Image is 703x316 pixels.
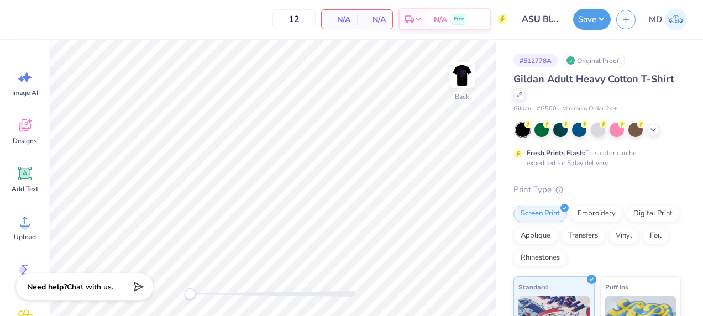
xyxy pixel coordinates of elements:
[454,15,464,23] span: Free
[451,64,473,86] img: Back
[513,104,531,114] span: Gildan
[573,9,611,30] button: Save
[328,14,350,25] span: N/A
[570,206,623,222] div: Embroidery
[272,9,316,29] input: – –
[513,183,681,196] div: Print Type
[364,14,386,25] span: N/A
[643,228,669,244] div: Foil
[563,54,625,67] div: Original Proof
[527,148,663,168] div: This color can be expedited for 5 day delivery.
[608,228,639,244] div: Vinyl
[537,104,557,114] span: # G500
[513,72,674,86] span: Gildan Adult Heavy Cotton T-Shirt
[185,288,196,299] div: Accessibility label
[13,136,37,145] span: Designs
[14,233,36,241] span: Upload
[513,250,567,266] div: Rhinestones
[605,281,628,293] span: Puff Ink
[518,281,548,293] span: Standard
[561,228,605,244] div: Transfers
[27,282,67,292] strong: Need help?
[513,206,567,222] div: Screen Print
[665,8,687,30] img: Mary Dewey
[67,282,113,292] span: Chat with us.
[12,185,38,193] span: Add Text
[513,54,558,67] div: # 512778A
[527,149,585,157] strong: Fresh Prints Flash:
[513,8,568,30] input: Untitled Design
[644,8,692,30] a: MD
[434,14,447,25] span: N/A
[562,104,617,114] span: Minimum Order: 24 +
[455,92,469,102] div: Back
[649,13,662,26] span: MD
[626,206,680,222] div: Digital Print
[12,88,38,97] span: Image AI
[513,228,558,244] div: Applique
